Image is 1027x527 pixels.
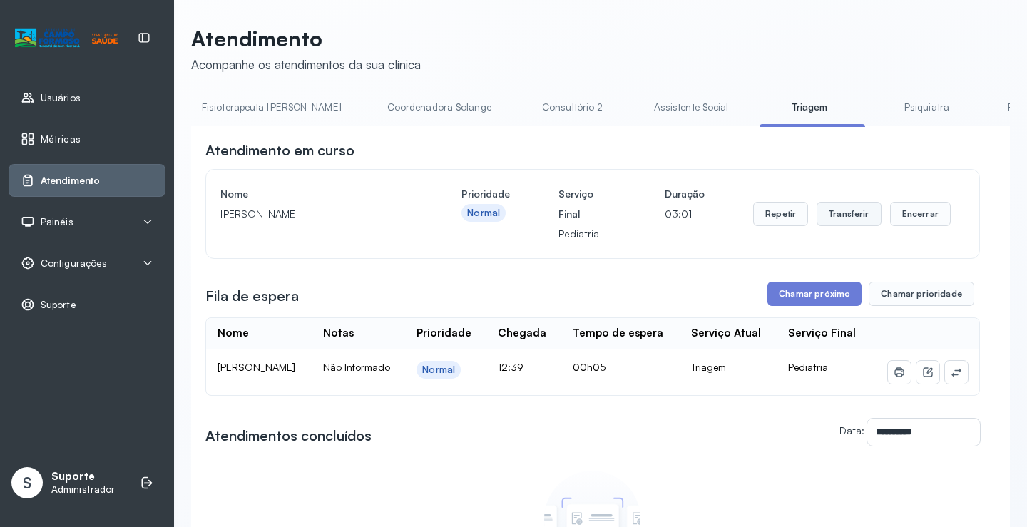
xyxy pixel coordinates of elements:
p: 03:01 [665,204,705,224]
span: 00h05 [573,361,606,373]
div: Chegada [498,327,546,340]
h4: Duração [665,184,705,204]
a: Assistente Social [640,96,743,119]
div: Nome [218,327,249,340]
p: Suporte [51,470,115,483]
div: Triagem [691,361,765,374]
a: Fisioterapeuta [PERSON_NAME] [188,96,356,119]
h3: Fila de espera [205,286,299,306]
h4: Nome [220,184,413,204]
p: Pediatria [558,224,616,244]
h4: Serviço Final [558,184,616,224]
button: Transferir [817,202,882,226]
img: Logotipo do estabelecimento [15,26,118,50]
div: Serviço Final [788,327,856,340]
label: Data: [839,424,864,436]
div: Prioridade [417,327,471,340]
a: Usuários [21,91,153,105]
h3: Atendimentos concluídos [205,426,372,446]
p: [PERSON_NAME] [220,204,413,224]
span: Atendimento [41,175,100,187]
span: [PERSON_NAME] [218,361,295,373]
div: Notas [323,327,354,340]
h4: Prioridade [461,184,510,204]
div: Serviço Atual [691,327,761,340]
a: Atendimento [21,173,153,188]
span: Usuários [41,92,81,104]
button: Chamar prioridade [869,282,974,306]
button: Chamar próximo [767,282,862,306]
span: Configurações [41,257,107,270]
button: Encerrar [890,202,951,226]
a: Triagem [760,96,859,119]
a: Consultório 2 [523,96,623,119]
span: 12:39 [498,361,523,373]
span: Suporte [41,299,76,311]
p: Administrador [51,483,115,496]
a: Coordenadora Solange [373,96,506,119]
span: Pediatria [788,361,828,373]
span: Não Informado [323,361,390,373]
span: Painéis [41,216,73,228]
div: Normal [422,364,455,376]
span: Métricas [41,133,81,145]
div: Normal [467,207,500,219]
p: Atendimento [191,26,421,51]
a: Psiquiatra [877,96,976,119]
div: Acompanhe os atendimentos da sua clínica [191,57,421,72]
a: Métricas [21,132,153,146]
div: Tempo de espera [573,327,663,340]
h3: Atendimento em curso [205,140,354,160]
button: Repetir [753,202,808,226]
